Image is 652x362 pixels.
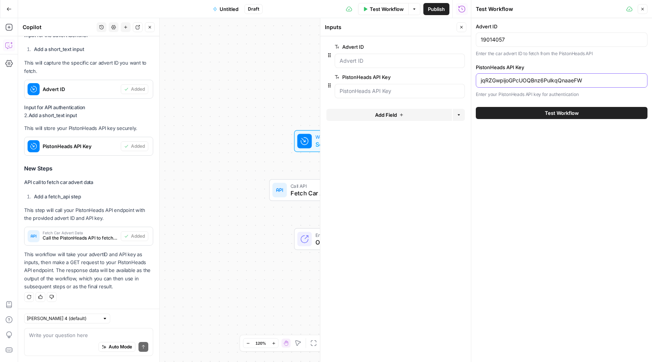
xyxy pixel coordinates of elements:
[43,235,118,241] span: Call the PistonHeads API to fetch car advert details using the provided advert ID
[131,86,145,93] span: Added
[375,111,397,119] span: Add Field
[36,248,42,254] button: Upload attachment
[34,46,84,52] strong: Add a short_text input
[6,20,124,216] div: Play videoAirOps Copilot is now live in your workflow builder!Use it to :Improve, debug, and opti...
[5,3,19,17] button: go back
[37,9,70,17] p: Active 1h ago
[24,59,153,75] p: This will capture the specific car advert ID you want to fetch.
[12,196,118,211] div: Give it a try, and stay tuned for exciting updates!
[129,244,141,257] button: Send a message…
[27,315,99,322] input: Claude Sonnet 4 (default)
[18,154,118,168] li: Understand how workflows work without sifting through prompts
[220,5,238,13] span: Untitled
[315,133,360,141] span: Workflow
[248,6,259,12] span: Draft
[476,63,647,71] label: PistonHeads API Key
[109,343,132,350] span: Auto Mode
[335,43,422,51] label: Advert ID
[48,248,54,254] button: Start recording
[23,23,94,31] div: Copilot
[43,85,118,93] span: Advert ID
[12,248,18,254] button: Emoji picker
[24,164,153,173] h3: New Steps
[255,340,266,346] span: 120%
[269,228,410,250] div: EndOutput
[131,233,145,240] span: Added
[37,4,86,9] h1: [PERSON_NAME]
[481,77,643,84] input: Your API key here
[24,32,88,38] strong: Input for the advert identifier
[315,140,360,149] span: Set Inputs
[315,238,377,247] span: Output
[121,141,148,151] button: Added
[340,57,460,65] input: Advert ID
[476,50,647,57] p: Enter the car advert ID to fetch from the PistonHeads API
[476,107,647,119] button: Test Workflow
[24,206,153,222] p: This step will call your PistonHeads API endpoint with the provided advert ID and API key.
[131,143,145,150] span: Added
[6,232,145,244] textarea: Message…
[428,5,445,13] span: Publish
[22,4,34,16] img: Profile image for Steven
[358,3,408,15] button: Test Workflow
[24,179,93,185] strong: API call to fetch car advert data
[121,231,148,241] button: Added
[208,3,243,15] button: Untitled
[24,104,85,110] strong: Input for API authentication
[481,36,643,43] input: e.g., 12345678
[340,87,460,95] input: PistonHeads API Key
[24,251,153,291] p: This workflow will take your advertID and API key as inputs, then make a GET request to your Pist...
[121,84,148,94] button: Added
[118,3,132,17] button: Home
[98,342,135,352] button: Auto Mode
[24,124,153,132] p: This will store your PistonHeads API key securely.
[370,5,404,13] span: Test Workflow
[43,231,118,235] span: Fetch Car Advert Data
[12,217,76,222] div: [PERSON_NAME] • 12m ago
[325,23,454,31] div: Inputs
[12,127,41,133] b: Use it to :
[18,138,118,152] li: Improve, debug, and optimize your workflows
[326,109,452,121] button: Add Field
[269,179,410,201] div: Call APIFetch Car Advert DataStep 2
[29,112,77,118] strong: Add a short_text input
[34,193,81,200] strong: Add a fetch_api step
[423,3,449,15] button: Publish
[291,189,385,198] span: Fetch Car Advert Data
[18,186,118,193] li: Generate prompts and code
[335,73,422,81] label: PistonHeads API Key
[12,108,111,122] b: AirOps Copilot is now live in your workflow builder!
[18,170,118,184] li: Diagnose and get solutions to errors quickly
[24,104,153,119] p: 2.
[43,142,118,150] span: PistonHeads API Key
[476,23,647,30] label: Advert ID
[132,3,146,17] div: Close
[269,130,410,152] div: WorkflowSet InputsInputs
[545,109,579,117] span: Test Workflow
[315,231,377,238] span: End
[476,91,647,98] p: Enter your PistonHeads API key for authentication
[6,20,145,232] div: Steven says…
[291,183,385,190] span: Call API
[24,248,30,254] button: Gif picker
